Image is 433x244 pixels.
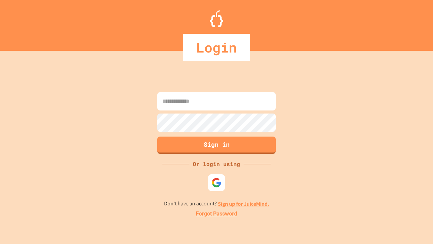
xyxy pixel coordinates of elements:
[164,200,269,208] p: Don't have an account?
[210,10,223,27] img: Logo.svg
[211,178,222,188] img: google-icon.svg
[218,200,269,207] a: Sign up for JuiceMind.
[157,137,276,154] button: Sign in
[196,210,237,218] a: Forgot Password
[189,160,244,168] div: Or login using
[405,217,426,237] iframe: chat widget
[183,34,250,61] div: Login
[377,187,426,216] iframe: chat widget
